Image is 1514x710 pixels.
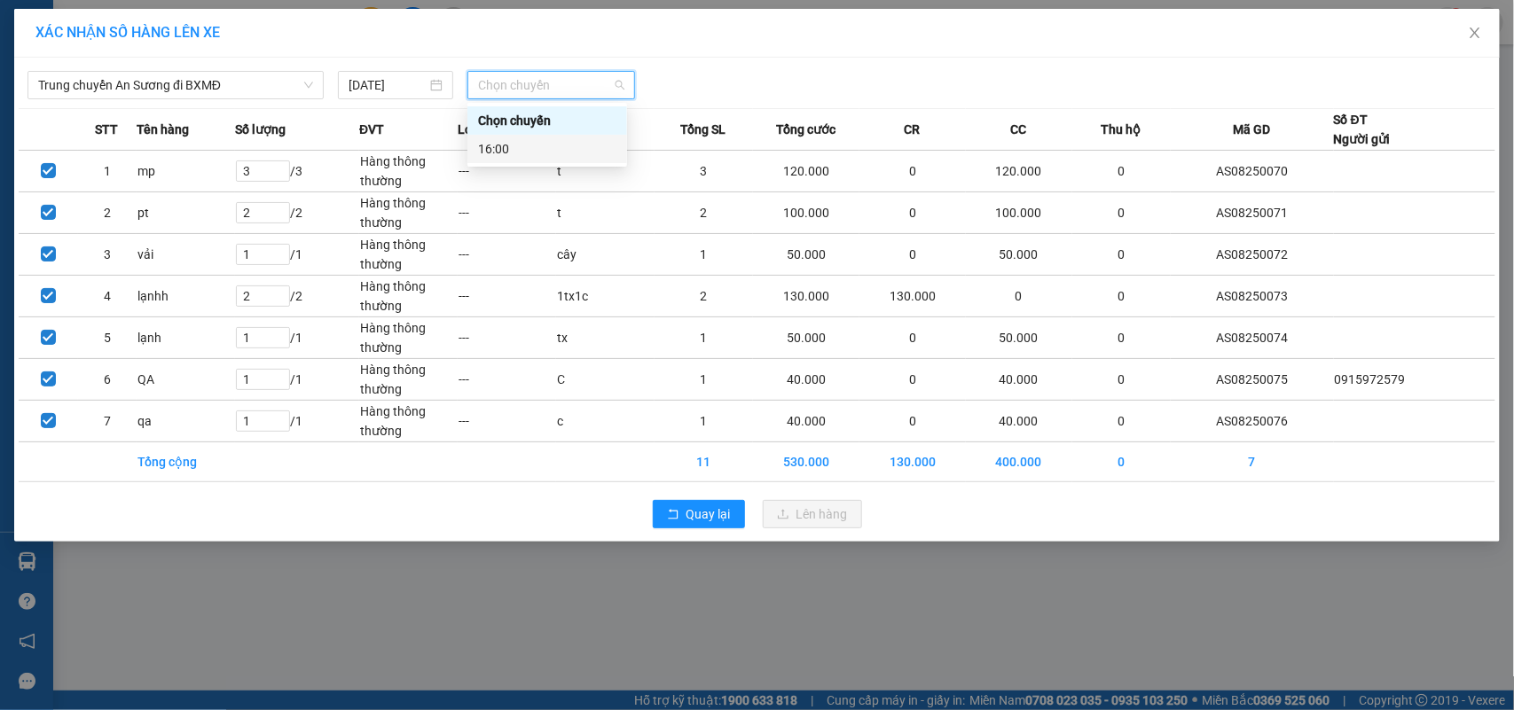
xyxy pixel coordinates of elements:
td: 40.000 [966,401,1072,442]
td: 40.000 [753,359,859,401]
td: 0 [1072,276,1171,317]
button: uploadLên hàng [763,500,862,528]
td: AS08250076 [1171,401,1334,442]
td: 2 [655,192,753,234]
button: Close [1450,9,1500,59]
td: --- [458,317,556,359]
td: Hàng thông thường [359,276,458,317]
td: 0 [859,359,966,401]
span: Số lượng [235,120,286,139]
td: 4 [78,276,137,317]
span: Tên hàng [137,120,189,139]
td: 130.000 [859,442,966,482]
span: XÁC NHẬN SỐ HÀNG LÊN XE [35,24,220,41]
span: Tổng SL [681,120,726,139]
td: 2 [78,192,137,234]
td: 0 [1072,401,1171,442]
td: / 1 [235,359,359,401]
img: logo [18,40,41,84]
td: Hàng thông thường [359,192,458,234]
strong: CÔNG TY TNHH [GEOGRAPHIC_DATA] 214 QL13 - P.26 - Q.BÌNH THẠNH - TP HCM 1900888606 [46,28,144,95]
td: Hàng thông thường [359,151,458,192]
td: / 1 [235,401,359,442]
td: 400.000 [966,442,1072,482]
td: AS08250070 [1171,151,1334,192]
td: AS08250072 [1171,234,1334,276]
td: t [556,192,655,234]
td: 130.000 [753,276,859,317]
span: CC [1010,120,1026,139]
span: PV Đắk Song [178,124,230,134]
strong: BIÊN NHẬN GỬI HÀNG HOÁ [61,106,206,120]
td: --- [458,276,556,317]
td: tx [556,317,655,359]
td: C [556,359,655,401]
span: Quay lại [686,504,731,524]
td: 1 [655,234,753,276]
td: --- [458,401,556,442]
td: 1 [655,401,753,442]
td: 1 [655,317,753,359]
td: 0 [859,234,966,276]
td: 7 [78,401,137,442]
span: Thu hộ [1101,120,1141,139]
td: AS08250073 [1171,276,1334,317]
span: Nơi gửi: [18,123,36,149]
span: STT [95,120,118,139]
td: 0 [1072,442,1171,482]
td: Hàng thông thường [359,401,458,442]
td: vải [137,234,235,276]
td: pt [137,192,235,234]
span: AS08250076 [178,66,250,80]
div: Chọn chuyến [478,111,616,130]
td: lạnh [137,317,235,359]
td: 7 [1171,442,1334,482]
span: CR [904,120,920,139]
td: 1 [655,359,753,401]
span: Nơi nhận: [136,123,164,149]
span: Mã GD [1233,120,1270,139]
td: 0 [859,401,966,442]
td: 2 [655,276,753,317]
td: --- [458,234,556,276]
td: 50.000 [966,234,1072,276]
td: 0 [1072,359,1171,401]
td: cây [556,234,655,276]
td: 40.000 [753,401,859,442]
td: --- [458,359,556,401]
td: AS08250075 [1171,359,1334,401]
td: 3 [78,234,137,276]
td: 120.000 [966,151,1072,192]
input: 14/08/2025 [349,75,427,95]
td: 0 [1072,234,1171,276]
td: 0 [1072,317,1171,359]
button: rollbackQuay lại [653,500,745,528]
td: 0 [1072,151,1171,192]
div: Chọn chuyến [467,106,627,135]
span: Chọn chuyến [478,72,624,98]
td: 3 [655,151,753,192]
span: Trung chuyển An Sương đi BXMĐ [38,72,313,98]
td: / 2 [235,192,359,234]
div: 16:00 [478,139,616,159]
td: 1tx1c [556,276,655,317]
span: rollback [667,508,679,522]
span: close [1468,26,1482,40]
span: 15:24:07 [DATE] [169,80,250,93]
td: 50.000 [966,317,1072,359]
td: / 2 [235,276,359,317]
td: 0 [859,151,966,192]
td: Hàng thông thường [359,359,458,401]
span: ĐVT [359,120,384,139]
td: 50.000 [753,317,859,359]
span: PV An Sương [60,129,113,138]
td: 1 [78,151,137,192]
span: Loại hàng [458,120,514,139]
td: AS08250074 [1171,317,1334,359]
td: / 1 [235,317,359,359]
td: 0 [859,192,966,234]
td: AS08250071 [1171,192,1334,234]
td: 6 [78,359,137,401]
td: / 1 [235,234,359,276]
td: 0 [966,276,1072,317]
